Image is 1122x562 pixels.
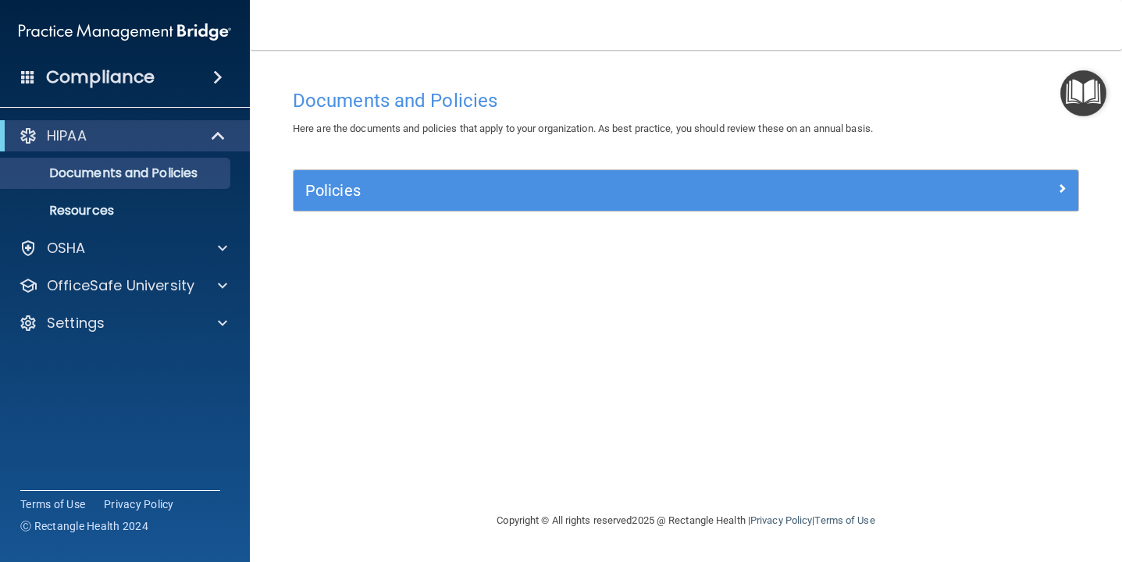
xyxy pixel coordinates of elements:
[305,178,1067,203] a: Policies
[104,496,174,512] a: Privacy Policy
[814,514,874,526] a: Terms of Use
[20,496,85,512] a: Terms of Use
[47,239,86,258] p: OSHA
[19,276,227,295] a: OfficeSafe University
[750,514,812,526] a: Privacy Policy
[10,165,223,181] p: Documents and Policies
[19,16,231,48] img: PMB logo
[852,467,1103,529] iframe: Drift Widget Chat Controller
[46,66,155,88] h4: Compliance
[19,126,226,145] a: HIPAA
[293,123,873,134] span: Here are the documents and policies that apply to your organization. As best practice, you should...
[19,314,227,333] a: Settings
[47,276,194,295] p: OfficeSafe University
[20,518,148,534] span: Ⓒ Rectangle Health 2024
[1060,70,1106,116] button: Open Resource Center
[10,203,223,219] p: Resources
[305,182,871,199] h5: Policies
[47,314,105,333] p: Settings
[47,126,87,145] p: HIPAA
[19,239,227,258] a: OSHA
[401,496,971,546] div: Copyright © All rights reserved 2025 @ Rectangle Health | |
[293,91,1079,111] h4: Documents and Policies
